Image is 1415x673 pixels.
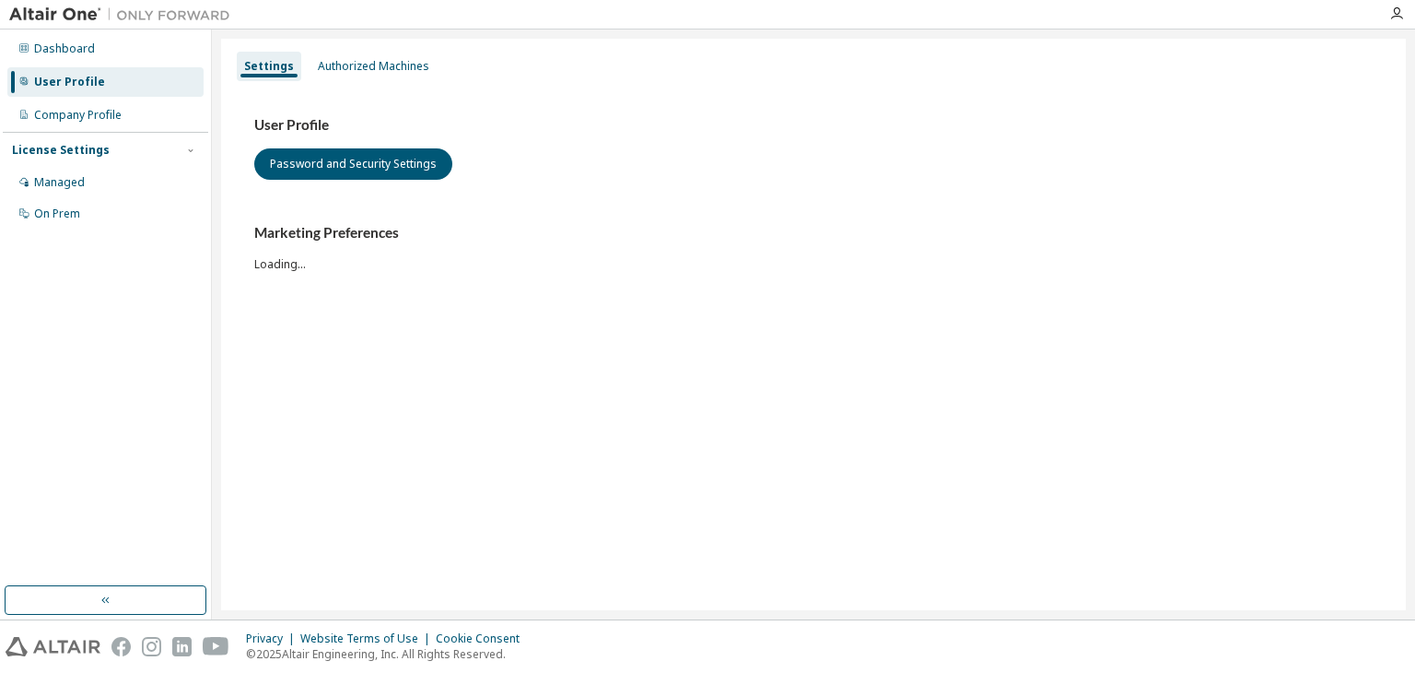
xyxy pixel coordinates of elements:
[6,637,100,656] img: altair_logo.svg
[254,116,1373,135] h3: User Profile
[436,632,531,646] div: Cookie Consent
[254,148,452,180] button: Password and Security Settings
[300,632,436,646] div: Website Terms of Use
[34,108,122,123] div: Company Profile
[254,224,1373,271] div: Loading...
[34,41,95,56] div: Dashboard
[244,59,294,74] div: Settings
[203,637,229,656] img: youtube.svg
[254,224,1373,242] h3: Marketing Preferences
[246,646,531,662] p: © 2025 Altair Engineering, Inc. All Rights Reserved.
[34,207,80,221] div: On Prem
[34,75,105,89] div: User Profile
[34,175,85,190] div: Managed
[111,637,131,656] img: facebook.svg
[318,59,429,74] div: Authorized Machines
[142,637,161,656] img: instagram.svg
[12,143,110,158] div: License Settings
[172,637,192,656] img: linkedin.svg
[9,6,240,24] img: Altair One
[246,632,300,646] div: Privacy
